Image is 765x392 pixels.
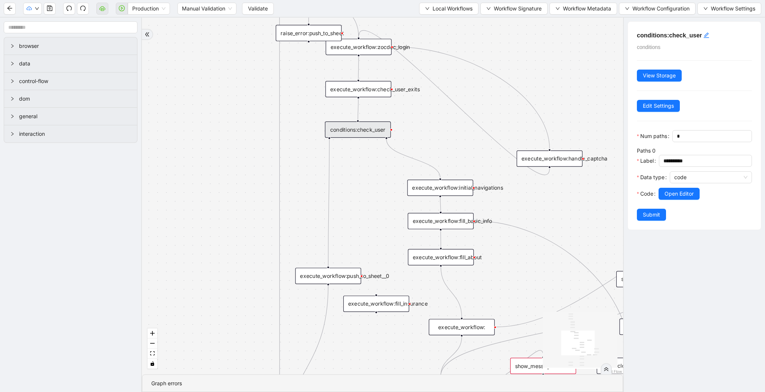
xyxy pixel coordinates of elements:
span: Workflow Signature [494,4,542,13]
div: execute_workflow:handle_captcha [517,150,582,167]
div: close_tab: [597,358,662,374]
span: Workflow Configuration [632,4,690,13]
button: zoom in [148,328,157,339]
div: conditions:check_user [325,122,391,138]
span: arrow-left [7,5,13,11]
span: right [10,79,15,83]
span: code [674,172,747,183]
div: execute_workflow:fill_about [408,249,474,266]
g: Edge from execute_workflow:handle_captcha to execute_workflow:zocdoc_login [359,30,549,175]
div: control-flow [4,73,137,90]
div: Graph errors [151,379,614,388]
label: Paths 0 [637,147,656,154]
div: raise_error:push_to_sheetplus-circle [276,25,341,42]
span: right [10,114,15,119]
button: cloud-uploaddown [23,3,42,15]
span: Validate [248,4,268,13]
g: Edge from conditions:check_user to execute_workflow:initial_navigations [387,139,440,178]
span: Edit Settings [643,102,674,110]
button: Open Editor [659,188,700,200]
span: double-right [145,32,150,37]
div: refresh: [619,319,685,335]
div: show_message_modal:__0 [510,358,576,374]
button: Edit Settings [637,100,680,112]
div: execute_workflow:fill_insurance [343,295,409,312]
div: raise_error:push_to_sheet [276,25,341,42]
div: show_message_modal: [616,271,682,287]
span: down [486,6,491,11]
span: data [19,59,131,68]
span: redo [80,5,86,11]
g: Edge from execute_workflow:fill_about to execute_workflow: [441,267,462,317]
span: save [47,5,53,11]
button: downLocal Workflows [419,3,478,15]
span: double-right [604,367,609,372]
button: undo [63,3,75,15]
div: data [4,55,137,72]
g: Edge from conditions:check_user to execute_workflow:push_to_sheet__0 [328,139,329,266]
span: Num paths [640,132,667,140]
span: Submit [643,211,660,219]
span: control-flow [19,77,131,85]
span: browser [19,42,131,50]
div: execute_workflow:push_to_sheet__0 [295,268,361,284]
button: cloud-server [96,3,108,15]
div: execute_workflow:fill_basic_info [408,213,474,229]
span: plus-circle [303,48,314,59]
span: conditions [637,44,660,50]
span: general [19,112,131,120]
button: downWorkflow Settings [697,3,761,15]
span: right [10,97,15,101]
button: save [44,3,56,15]
span: down [625,6,629,11]
div: interaction [4,125,137,143]
div: execute_workflow: [429,319,495,336]
button: downWorkflow Configuration [619,3,696,15]
div: general [4,108,137,125]
g: Edge from execute_workflow:initial_navigations to execute_workflow:fill_basic_info [440,197,441,211]
button: fit view [148,349,157,359]
div: execute_workflow:initial_navigations [407,180,473,196]
span: Manual Validation [182,3,232,14]
span: right [10,132,15,136]
button: toggle interactivity [148,359,157,369]
span: down [703,6,708,11]
span: interaction [19,130,131,138]
button: arrow-left [4,3,16,15]
button: downWorkflow Metadata [549,3,617,15]
span: down [425,6,430,11]
span: undo [66,5,72,11]
span: right [10,44,15,48]
span: Open Editor [665,190,694,198]
span: Code [640,190,653,198]
div: dom [4,90,137,107]
div: execute_workflow:zocdoc_login [326,39,391,55]
span: dom [19,95,131,103]
span: right [10,61,15,66]
button: Submit [637,209,666,221]
g: Edge from execute_workflow:zocdoc_login to execute_workflow:check_user_exits [358,56,359,79]
span: Production [132,3,165,14]
span: Local Workflows [433,4,473,13]
span: down [35,6,39,11]
button: redo [77,3,89,15]
a: React Flow attribution [603,369,622,374]
div: execute_workflow:check_user_exits [325,81,391,98]
span: Workflow Metadata [563,4,611,13]
g: Edge from execute_workflow:fill_identity_info to show_message_modal:__0 [476,350,543,386]
div: click to edit id [703,31,709,40]
h5: conditions:check_user [637,31,752,40]
div: execute_workflow:fill_insuranceplus-circle [343,295,409,312]
span: Label [640,157,654,165]
span: edit [703,32,709,38]
span: cloud-server [99,5,105,11]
